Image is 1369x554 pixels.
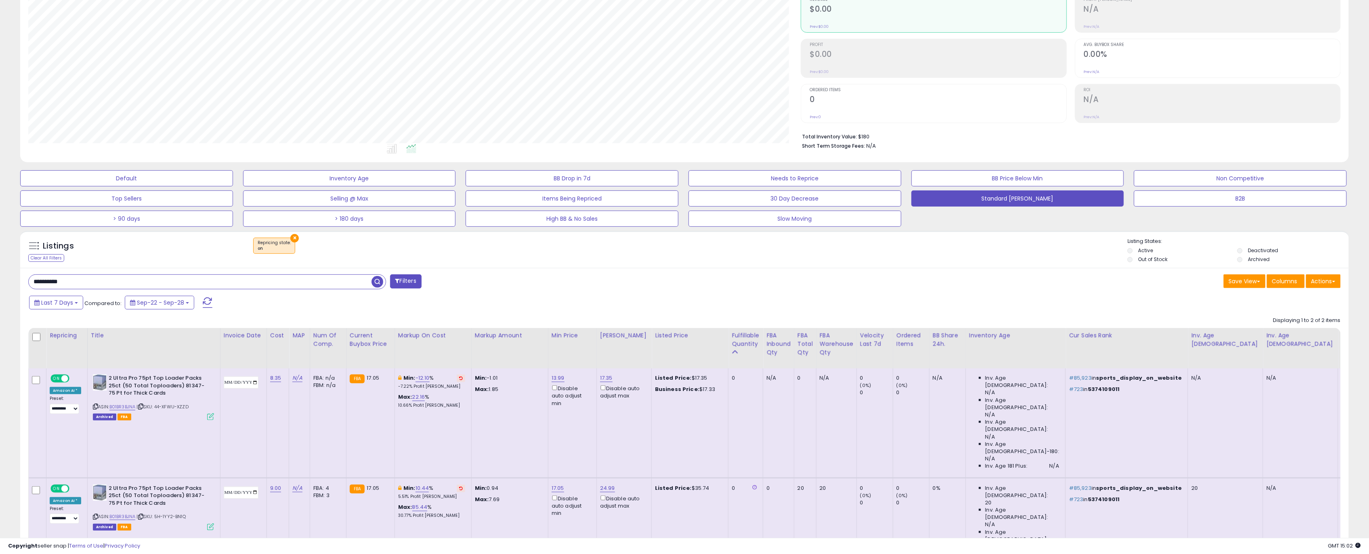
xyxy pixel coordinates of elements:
[398,494,465,500] p: 5.51% Profit [PERSON_NAME]
[860,485,893,492] div: 0
[860,331,890,348] div: Velocity Last 7d
[1134,170,1347,186] button: Non Competitive
[820,485,850,492] div: 20
[93,485,107,501] img: 41y6OK5u4yL._SL40_.jpg
[1191,374,1257,382] div: N/A
[1224,274,1266,288] button: Save View
[802,133,857,140] b: Total Inventory Value:
[1248,256,1270,263] label: Archived
[475,385,489,393] strong: Max:
[860,492,871,499] small: (0%)
[689,170,901,186] button: Needs to Reprice
[1128,238,1348,245] p: Listing States:
[68,485,81,492] span: OFF
[1267,274,1305,288] button: Columns
[137,513,186,520] span: | SKU: 5H-1YY2-BN1Q
[475,485,542,492] p: 0.94
[398,384,465,389] p: -7.22% Profit [PERSON_NAME]
[1069,374,1182,382] p: in
[224,331,263,340] div: Invoice Date
[398,504,465,518] div: %
[412,503,428,511] a: 85.44
[897,389,929,396] div: 0
[969,331,1062,340] div: Inventory Age
[398,503,412,511] b: Max:
[466,190,678,207] button: Items Being Repriced
[810,69,829,74] small: Prev: $0.00
[93,524,116,531] span: Listings that have been deleted from Seller Central
[933,331,962,348] div: BB Share 24h.
[820,331,853,357] div: FBA Warehouse Qty
[600,374,613,382] a: 17.35
[313,331,343,348] div: Num of Comp.
[398,374,465,389] div: %
[1084,43,1340,47] span: Avg. Buybox Share
[985,389,995,396] span: N/A
[243,190,456,207] button: Selling @ Max
[985,455,995,462] span: N/A
[313,492,340,499] div: FBM: 3
[897,331,926,348] div: Ordered Items
[243,170,456,186] button: Inventory Age
[897,374,929,382] div: 0
[1266,374,1332,382] div: N/A
[1069,385,1083,393] span: #723
[1272,277,1298,285] span: Columns
[810,50,1066,61] h2: $0.00
[313,382,340,389] div: FBM: n/a
[390,274,422,288] button: Filters
[93,374,107,391] img: 41y6OK5u4yL._SL40_.jpg
[810,88,1066,92] span: Ordered Items
[985,462,1028,470] span: Inv. Age 181 Plus:
[552,494,590,517] div: Disable auto adjust min
[1069,386,1182,393] p: in
[1328,542,1361,550] span: 2025-10-6 15:02 GMT
[897,485,929,492] div: 0
[43,240,74,252] h5: Listings
[367,484,379,492] span: 17.05
[1069,374,1092,382] span: #85,923
[897,499,929,506] div: 0
[860,499,893,506] div: 0
[137,403,189,410] span: | SKU: 44-XFWU-XZZD
[897,492,908,499] small: (0%)
[1069,484,1092,492] span: #85,923
[1273,317,1341,324] div: Displaying 1 to 2 of 2 items
[125,296,194,309] button: Sep-22 - Sep-28
[475,386,542,393] p: 1.85
[689,211,901,227] button: Slow Moving
[313,374,340,382] div: FBA: n/a
[8,542,38,550] strong: Copyright
[1266,331,1335,348] div: Inv. Age [DEMOGRAPHIC_DATA]
[985,397,1059,411] span: Inv. Age [DEMOGRAPHIC_DATA]:
[985,411,995,418] span: N/A
[732,331,760,348] div: Fulfillable Quantity
[810,115,821,119] small: Prev: 0
[911,170,1124,186] button: BB Price Below Min
[8,542,140,550] div: seller snap | |
[1084,115,1100,119] small: Prev: N/A
[475,496,542,503] p: 7.69
[50,497,81,504] div: Amazon AI *
[1084,88,1340,92] span: ROI
[985,433,995,441] span: N/A
[29,296,83,309] button: Last 7 Days
[810,4,1066,15] h2: $0.00
[798,485,810,492] div: 20
[732,485,757,492] div: 0
[600,484,615,492] a: 24.99
[109,513,136,520] a: B01BR3BJNA
[270,484,281,492] a: 9.00
[802,142,865,149] b: Short Term Storage Fees:
[552,484,564,492] a: 17.05
[552,331,593,340] div: Min Price
[243,211,456,227] button: > 180 days
[398,485,465,500] div: %
[985,374,1059,389] span: Inv. Age [DEMOGRAPHIC_DATA]:
[367,374,379,382] span: 17.05
[655,386,722,393] div: $17.33
[50,396,81,414] div: Preset:
[655,485,722,492] div: $35.74
[258,240,291,252] span: Repricing state :
[933,485,960,492] div: 0%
